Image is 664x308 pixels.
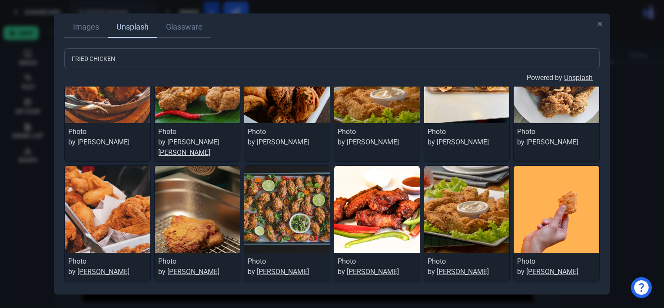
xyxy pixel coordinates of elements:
div: Photo by [517,127,596,147]
span: [PERSON_NAME] [77,268,129,276]
a: Images [64,17,108,38]
span: [PERSON_NAME] [77,138,129,146]
a: Unsplash [108,17,157,38]
div: Photo by [338,256,416,277]
span: [PERSON_NAME] [437,268,489,276]
a: [PERSON_NAME] [76,138,129,146]
span: [PERSON_NAME] [526,138,578,146]
a: [PERSON_NAME] [525,268,578,276]
div: Photo by [338,127,416,147]
div: Photo by [68,256,147,277]
a: [PERSON_NAME] [255,138,309,146]
span: [PERSON_NAME] [526,268,578,276]
a: [PERSON_NAME] [345,138,399,146]
span: [PERSON_NAME] [257,268,309,276]
input: Search [64,48,600,69]
img: Fried Chicken [65,166,152,253]
a: [PERSON_NAME] [345,268,399,276]
div: Photo by [248,256,326,277]
a: [PERSON_NAME] [525,138,578,146]
a: [PERSON_NAME] [435,268,489,276]
div: Photo by [158,127,237,158]
div: Photo by [248,127,326,147]
a: [PERSON_NAME] [435,138,489,146]
div: Photo by [517,256,596,277]
span: [PERSON_NAME] [347,268,399,276]
img: Chicken Wings [334,166,421,253]
a: [PERSON_NAME] [166,268,219,276]
div: Photo by [158,256,237,277]
div: Powered by [64,73,593,83]
span: [PERSON_NAME] [257,138,309,146]
a: [PERSON_NAME] [76,268,129,276]
div: Photo by [428,256,506,277]
span: [PERSON_NAME] [167,268,219,276]
a: Unsplash [564,74,593,82]
a: Glassware [157,17,211,38]
a: [PERSON_NAME] [PERSON_NAME] [158,138,219,157]
span: [PERSON_NAME] [347,138,399,146]
img: Garlic Butter Fish Sauce Chicken Wings [244,166,331,253]
div: Photo by [68,127,147,147]
a: [PERSON_NAME] [255,268,309,276]
span: [PERSON_NAME] [437,138,489,146]
img: Peixe, iscas, verde, alface, maionese, empanado, mesa posta, prato, madeira, bambu, salsinha, bar... [424,166,511,253]
div: Photo by [428,127,506,147]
